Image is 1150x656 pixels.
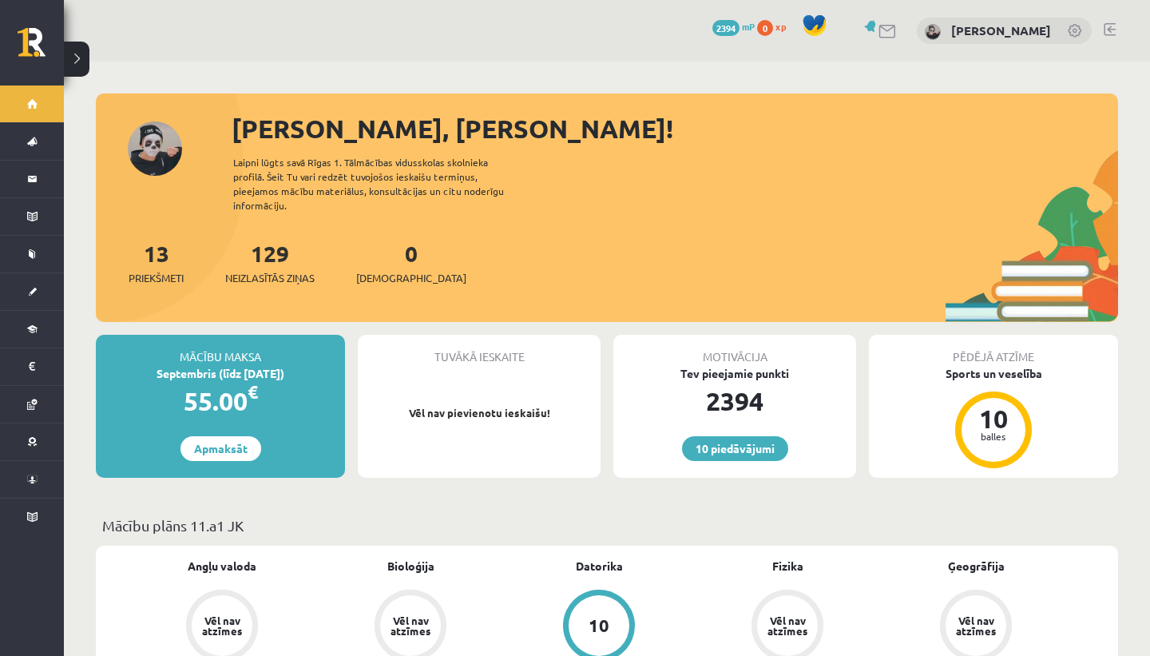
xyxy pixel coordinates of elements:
[869,335,1118,365] div: Pēdējā atzīme
[576,558,623,574] a: Datorika
[366,405,593,421] p: Vēl nav pievienotu ieskaišu!
[613,365,856,382] div: Tev pieejamie punkti
[613,382,856,420] div: 2394
[757,20,794,33] a: 0 xp
[233,155,532,213] div: Laipni lūgts savā Rīgas 1. Tālmācības vidusskolas skolnieka profilā. Šeit Tu vari redzēt tuvojošo...
[869,365,1118,471] a: Sports un veselība 10 balles
[712,20,755,33] a: 2394 mP
[970,431,1017,441] div: balles
[388,615,433,636] div: Vēl nav atzīmes
[356,270,466,286] span: [DEMOGRAPHIC_DATA]
[129,270,184,286] span: Priekšmeti
[775,20,786,33] span: xp
[951,22,1051,38] a: [PERSON_NAME]
[589,617,609,634] div: 10
[869,365,1118,382] div: Sports un veselība
[188,558,256,574] a: Angļu valoda
[129,239,184,286] a: 13Priekšmeti
[948,558,1005,574] a: Ģeogrāfija
[613,335,856,365] div: Motivācija
[772,558,803,574] a: Fizika
[248,380,258,404] span: €
[232,109,1118,148] div: [PERSON_NAME], [PERSON_NAME]!
[970,406,1017,431] div: 10
[225,239,315,286] a: 129Neizlasītās ziņas
[96,382,345,420] div: 55.00
[387,558,434,574] a: Bioloģija
[742,20,755,33] span: mP
[96,365,345,382] div: Septembris (līdz [DATE])
[180,436,261,461] a: Apmaksāt
[225,270,315,286] span: Neizlasītās ziņas
[102,515,1112,536] p: Mācību plāns 11.a1 JK
[925,24,941,40] img: Vaļerija Guka
[712,20,740,36] span: 2394
[954,615,998,636] div: Vēl nav atzīmes
[765,615,810,636] div: Vēl nav atzīmes
[757,20,773,36] span: 0
[682,436,788,461] a: 10 piedāvājumi
[358,335,601,365] div: Tuvākā ieskaite
[96,335,345,365] div: Mācību maksa
[200,615,244,636] div: Vēl nav atzīmes
[356,239,466,286] a: 0[DEMOGRAPHIC_DATA]
[18,28,64,68] a: Rīgas 1. Tālmācības vidusskola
